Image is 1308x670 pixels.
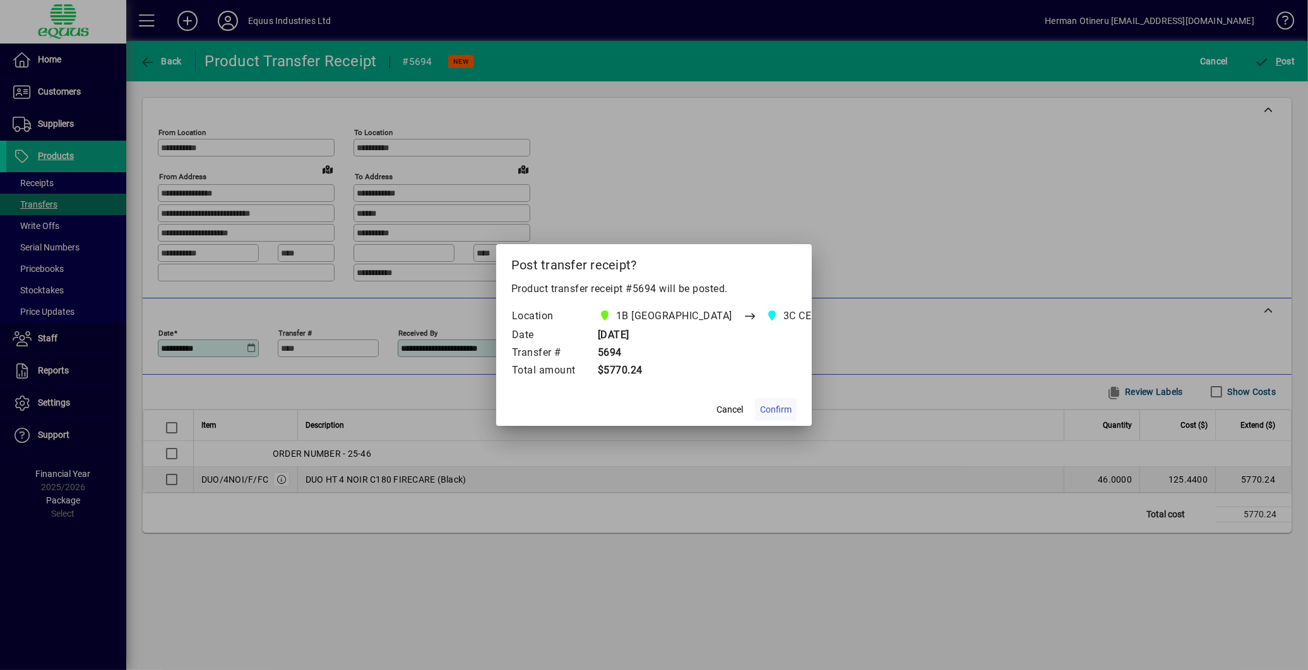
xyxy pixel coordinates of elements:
[588,362,869,380] td: $5770.24
[511,344,588,362] td: Transfer #
[511,281,797,297] p: Product transfer receipt #5694 will be posted.
[716,403,743,416] span: Cancel
[496,244,812,281] h2: Post transfer receipt?
[511,327,588,344] td: Date
[783,309,845,324] span: 3C CENTRAL
[763,307,850,325] span: 3C CENTRAL
[588,327,869,344] td: [DATE]
[511,362,588,380] td: Total amount
[595,307,737,325] span: 1B BLENHEIM
[710,398,750,421] button: Cancel
[616,309,732,324] span: 1B [GEOGRAPHIC_DATA]
[511,307,588,327] td: Location
[760,403,792,416] span: Confirm
[755,398,797,421] button: Confirm
[588,344,869,362] td: 5694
